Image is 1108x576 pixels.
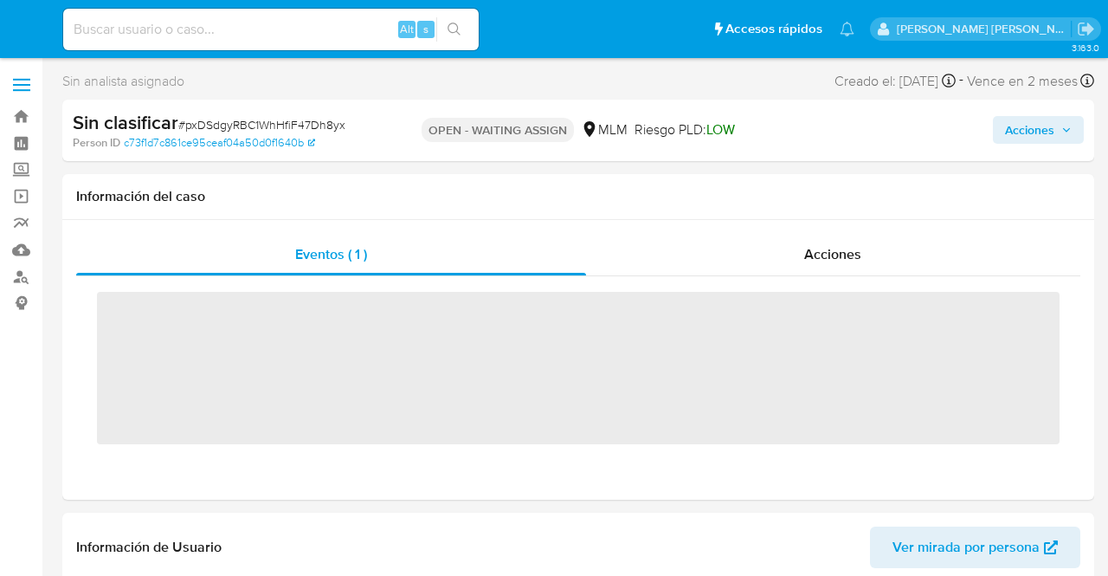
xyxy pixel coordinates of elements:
span: Alt [400,21,414,37]
span: s [423,21,428,37]
b: Sin clasificar [73,108,178,136]
p: nancy.sanchezgarcia@mercadolibre.com.mx [897,21,1072,37]
span: LOW [706,120,735,139]
button: Acciones [993,116,1084,144]
div: MLM [581,120,628,139]
span: Ver mirada por persona [892,527,1040,568]
span: Eventos ( 1 ) [295,244,367,264]
span: Sin analista asignado [62,72,184,91]
input: Buscar usuario o caso... [63,18,479,41]
a: Salir [1077,20,1095,38]
h1: Información de Usuario [76,539,222,556]
h1: Información del caso [76,188,1080,205]
a: Notificaciones [840,22,854,36]
p: OPEN - WAITING ASSIGN [422,118,574,142]
span: Vence en 2 meses [967,72,1078,91]
button: search-icon [436,17,472,42]
span: Acciones [1005,116,1054,144]
span: Riesgo PLD: [635,120,735,139]
span: Accesos rápidos [725,20,822,38]
a: c73f1d7c861ce95ceaf04a50d0f1640b [124,135,315,151]
div: Creado el: [DATE] [834,69,956,93]
span: # pxDSdgyRBC1WhHfiF47Dh8yx [178,116,345,133]
span: ‌ [97,292,1060,444]
span: - [959,69,963,93]
button: Ver mirada por persona [870,527,1080,568]
b: Person ID [73,135,120,151]
span: Acciones [804,244,861,264]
